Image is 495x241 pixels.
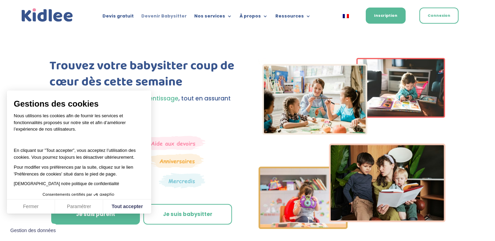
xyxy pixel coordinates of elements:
[366,8,406,24] a: Inscription
[141,14,187,21] a: Devenir Babysitter
[14,99,144,109] span: Gestions des cookies
[143,204,232,225] a: Je suis babysitter
[51,204,140,225] a: Je suis parent
[419,8,459,24] a: Connexion
[240,14,268,21] a: À propos
[14,112,144,137] p: Nous utilisons les cookies afin de fournir les services et fonctionnalités proposés sur notre sit...
[102,14,134,21] a: Devis gratuit
[103,200,151,214] button: Tout accepter
[93,184,114,205] svg: Axeptio
[55,200,103,214] button: Paramétrer
[6,224,60,238] button: Gestion des données
[20,7,75,24] img: logo_kidlee_bleu
[194,14,232,21] a: Nos services
[343,14,349,18] img: Français
[7,200,55,214] button: Fermer
[150,154,204,168] img: Anniversaire
[43,193,92,196] span: Consentements certifiés par
[141,136,206,150] img: weekends
[20,7,75,24] a: Kidlee Logo
[258,223,445,231] picture: Imgs-2
[132,94,178,103] span: l’apprentissage
[14,164,144,177] p: Pour modifier vos préférences par la suite, cliquez sur le lien 'Préférences de cookies' situé da...
[275,14,311,21] a: Ressources
[159,173,205,189] img: Thematique
[14,141,144,161] p: En cliquant sur ”Tout accepter”, vous acceptez l’utilisation des cookies. Vous pourrez toujours l...
[14,181,119,186] a: [DEMOGRAPHIC_DATA] notre politique de confidentialité
[10,228,56,234] span: Gestion des données
[49,58,236,94] h1: Trouvez votre babysitter coup de cœur dès cette semaine
[39,190,119,199] button: Consentements certifiés par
